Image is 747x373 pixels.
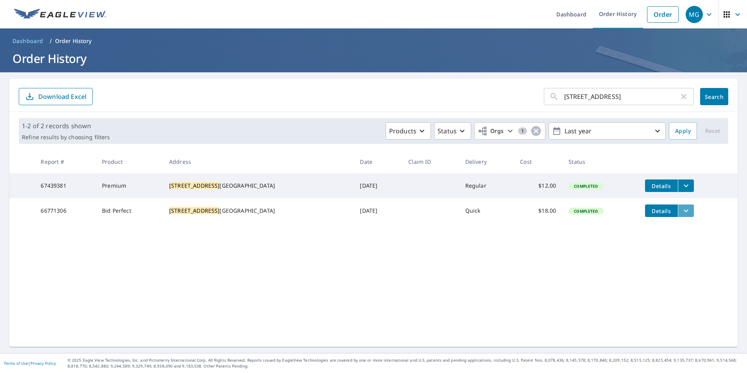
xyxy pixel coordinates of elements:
div: MG [686,6,703,23]
div: [GEOGRAPHIC_DATA] [169,182,347,190]
button: detailsBtn-67439381 [645,179,678,192]
td: $12.00 [514,173,562,198]
button: filesDropdownBtn-67439381 [678,179,694,192]
th: Status [562,150,639,173]
span: Details [650,207,673,215]
a: Dashboard [9,35,46,47]
button: Orgs1 [474,122,545,140]
input: Address, Report #, Claim ID, etc. [564,86,679,108]
button: Download Excel [19,88,93,105]
button: filesDropdownBtn-66771306 [678,204,694,217]
th: Report # [34,150,96,173]
span: Apply [675,126,691,136]
mark: [STREET_ADDRESS] [169,182,220,189]
th: Address [163,150,354,173]
span: Completed [569,183,602,189]
nav: breadcrumb [9,35,738,47]
th: Date [354,150,402,173]
span: Search [706,93,722,100]
mark: [STREET_ADDRESS] [169,207,220,214]
li: / [50,36,52,46]
p: 1-2 of 2 records shown [22,121,110,131]
a: Order [647,6,679,23]
td: Premium [96,173,163,198]
p: © 2025 Eagle View Technologies, Inc. and Pictometry International Corp. All Rights Reserved. Repo... [68,357,743,369]
p: Download Excel [38,92,86,101]
span: Orgs [478,126,504,136]
p: Refine results by choosing filters [22,134,110,141]
td: $18.00 [514,198,562,223]
th: Product [96,150,163,173]
p: Products [389,126,416,136]
td: 67439381 [34,173,96,198]
p: Last year [561,124,653,138]
th: Cost [514,150,562,173]
th: Claim ID [402,150,459,173]
td: [DATE] [354,173,402,198]
img: EV Logo [14,9,106,20]
h1: Order History [9,50,738,66]
p: Status [438,126,457,136]
span: Details [650,182,673,190]
span: Dashboard [13,37,43,45]
a: Terms of Use [4,360,28,366]
button: Search [700,88,728,105]
p: Order History [55,37,92,45]
button: Last year [549,122,666,140]
button: Status [434,122,471,140]
td: Quick [459,198,514,223]
a: Privacy Policy [30,360,56,366]
button: detailsBtn-66771306 [645,204,678,217]
span: 1 [518,128,527,134]
td: Regular [459,173,514,198]
button: Apply [669,122,697,140]
div: [GEOGRAPHIC_DATA] [169,207,347,215]
td: Bid Perfect [96,198,163,223]
p: | [4,361,56,366]
button: Products [386,122,431,140]
th: Delivery [459,150,514,173]
td: 66771306 [34,198,96,223]
span: Completed [569,208,602,214]
td: [DATE] [354,198,402,223]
